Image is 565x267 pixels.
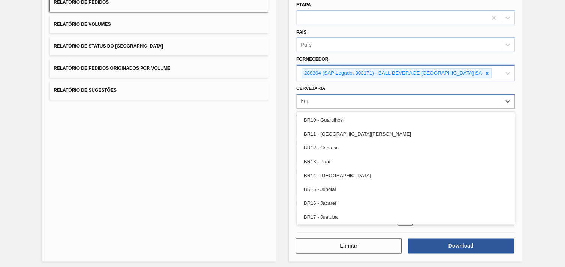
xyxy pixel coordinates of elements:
div: BR16 - Jacareí [297,196,515,210]
div: BR12 - Cebrasa [297,141,515,155]
div: BR14 - [GEOGRAPHIC_DATA] [297,169,515,182]
div: BR10 - Guarulhos [297,113,515,127]
button: Download [408,239,514,254]
div: BR11 - [GEOGRAPHIC_DATA][PERSON_NAME] [297,127,515,141]
div: 280304 (SAP Legado: 303171) - BALL BEVERAGE [GEOGRAPHIC_DATA] SA [302,69,484,78]
label: País [297,30,307,35]
span: Relatório de Pedidos Originados por Volume [54,66,170,71]
label: Fornecedor [297,57,329,62]
div: País [301,42,312,48]
label: Etapa [297,2,311,7]
div: BR15 - Jundiaí [297,182,515,196]
label: Cervejaria [297,86,326,91]
button: Relatório de Pedidos Originados por Volume [50,59,268,78]
span: Relatório de Status do [GEOGRAPHIC_DATA] [54,43,163,49]
span: Relatório de Sugestões [54,88,117,93]
button: Relatório de Volumes [50,15,268,34]
span: Relatório de Volumes [54,22,111,27]
button: Relatório de Sugestões [50,81,268,100]
div: BR17 - Juatuba [297,210,515,224]
button: Limpar [296,239,402,254]
button: Relatório de Status do [GEOGRAPHIC_DATA] [50,37,268,55]
div: BR13 - Piraí [297,155,515,169]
